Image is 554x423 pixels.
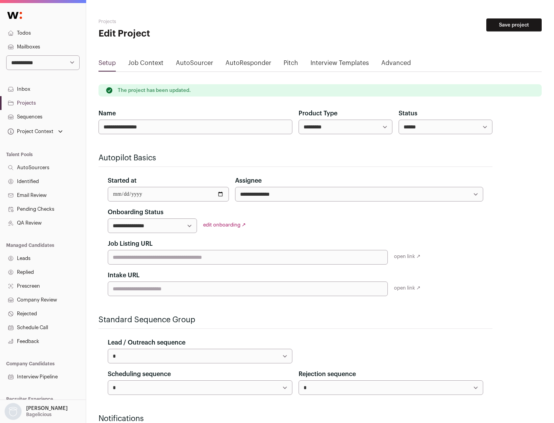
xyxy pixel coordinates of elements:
div: Project Context [6,128,53,135]
a: AutoSourcer [176,58,213,71]
label: Onboarding Status [108,208,164,217]
button: Save project [486,18,542,32]
p: The project has been updated. [118,87,191,93]
img: Wellfound [3,8,26,23]
label: Rejection sequence [299,370,356,379]
label: Assignee [235,176,262,185]
button: Open dropdown [3,403,69,420]
a: Advanced [381,58,411,71]
p: Bagelicious [26,411,52,418]
label: Lead / Outreach sequence [108,338,185,347]
label: Product Type [299,109,337,118]
h2: Projects [98,18,246,25]
label: Job Listing URL [108,239,153,248]
label: Name [98,109,116,118]
label: Scheduling sequence [108,370,171,379]
img: nopic.png [5,403,22,420]
button: Open dropdown [6,126,64,137]
h2: Autopilot Basics [98,153,492,163]
h1: Edit Project [98,28,246,40]
a: Pitch [284,58,298,71]
label: Started at [108,176,137,185]
p: [PERSON_NAME] [26,405,68,411]
a: Setup [98,58,116,71]
a: AutoResponder [225,58,271,71]
a: Job Context [128,58,164,71]
label: Intake URL [108,271,140,280]
label: Status [399,109,417,118]
h2: Standard Sequence Group [98,315,492,325]
a: edit onboarding ↗ [203,222,246,227]
a: Interview Templates [310,58,369,71]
